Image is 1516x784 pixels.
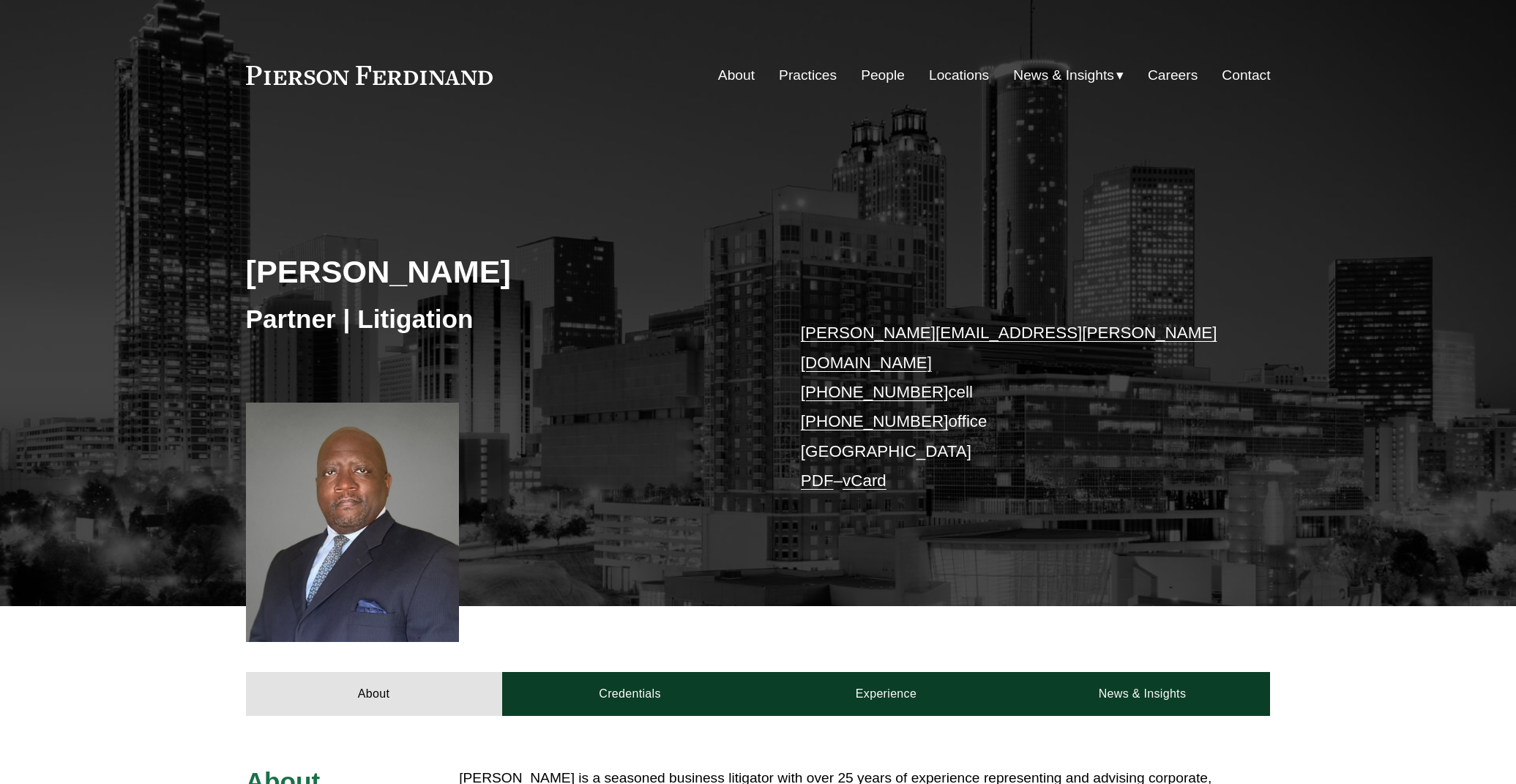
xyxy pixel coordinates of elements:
a: [PHONE_NUMBER] [801,412,949,430]
span: News & Insights [1013,63,1114,89]
a: vCard [843,471,886,490]
h3: Partner | Litigation [246,303,673,335]
a: About [246,672,502,716]
a: News & Insights [1014,672,1270,716]
a: Careers [1148,61,1198,89]
a: Locations [929,61,989,89]
a: About [718,61,755,89]
a: PDF [801,471,834,490]
a: Experience [758,672,1015,716]
p: cell office [GEOGRAPHIC_DATA] – [801,318,1228,496]
a: Practices [779,61,837,89]
a: Contact [1222,61,1270,89]
a: People [861,61,905,89]
a: folder dropdown [1013,61,1124,89]
a: [PERSON_NAME][EMAIL_ADDRESS][PERSON_NAME][DOMAIN_NAME] [801,324,1217,371]
a: Credentials [502,672,758,716]
a: [PHONE_NUMBER] [801,383,949,401]
h2: [PERSON_NAME] [246,253,673,291]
